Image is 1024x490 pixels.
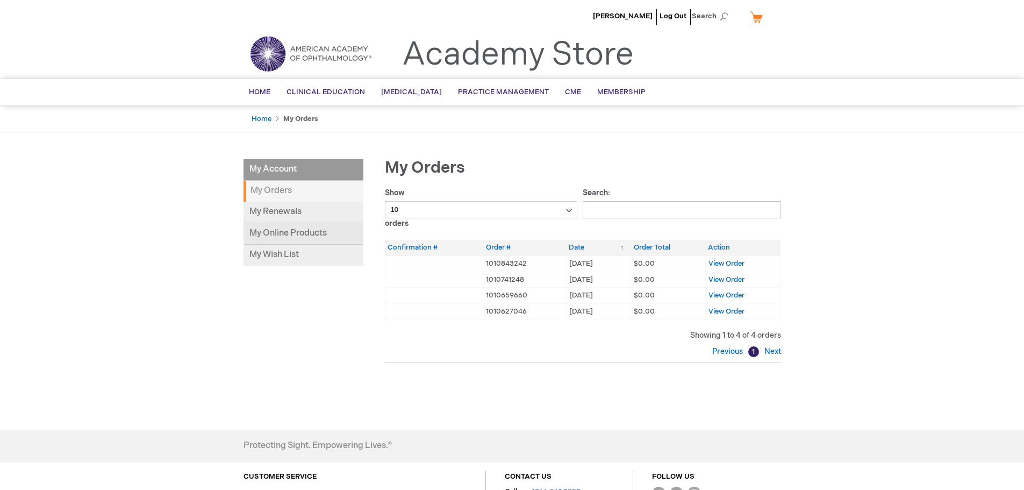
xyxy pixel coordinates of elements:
td: [DATE] [566,255,631,272]
label: Search: [583,188,781,214]
select: Showorders [385,201,578,218]
th: Order Total: activate to sort column ascending [631,240,706,255]
h4: Protecting Sight. Empowering Lives.® [244,441,392,451]
a: View Order [708,291,744,300]
td: [DATE] [566,272,631,288]
a: View Order [708,275,744,284]
span: [MEDICAL_DATA] [381,88,442,96]
span: Practice Management [458,88,549,96]
a: CUSTOMER SERVICE [244,472,317,481]
a: My Renewals [244,202,363,223]
a: Academy Store [402,35,634,74]
span: CME [565,88,581,96]
span: Membership [597,88,646,96]
span: $0.00 [634,307,655,316]
span: Home [249,88,270,96]
span: $0.00 [634,259,655,268]
input: Search: [583,201,781,218]
th: Action: activate to sort column ascending [705,240,780,255]
a: View Order [708,259,744,268]
span: $0.00 [634,291,655,300]
div: Showing 1 to 4 of 4 orders [385,330,781,341]
td: 1010741248 [483,272,566,288]
th: Date: activate to sort column ascending [566,240,631,255]
th: Confirmation #: activate to sort column ascending [385,240,483,255]
a: Next [762,347,781,356]
strong: My Orders [244,181,363,202]
a: Previous [712,347,746,356]
td: 1010843242 [483,255,566,272]
a: Home [252,115,271,123]
span: My Orders [385,158,465,177]
span: $0.00 [634,275,655,284]
a: [PERSON_NAME] [593,12,653,20]
span: Search [692,5,733,27]
a: Log Out [660,12,686,20]
td: [DATE] [566,303,631,319]
a: 1 [748,346,759,357]
a: FOLLOW US [652,472,694,481]
td: [DATE] [566,288,631,304]
label: Show orders [385,188,578,228]
a: My Wish List [244,245,363,266]
strong: My Orders [283,115,318,123]
td: 1010659660 [483,288,566,304]
td: 1010627046 [483,303,566,319]
span: Clinical Education [287,88,365,96]
th: Order #: activate to sort column ascending [483,240,566,255]
a: CONTACT US [505,472,552,481]
a: My Online Products [244,223,363,245]
a: View Order [708,307,744,316]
